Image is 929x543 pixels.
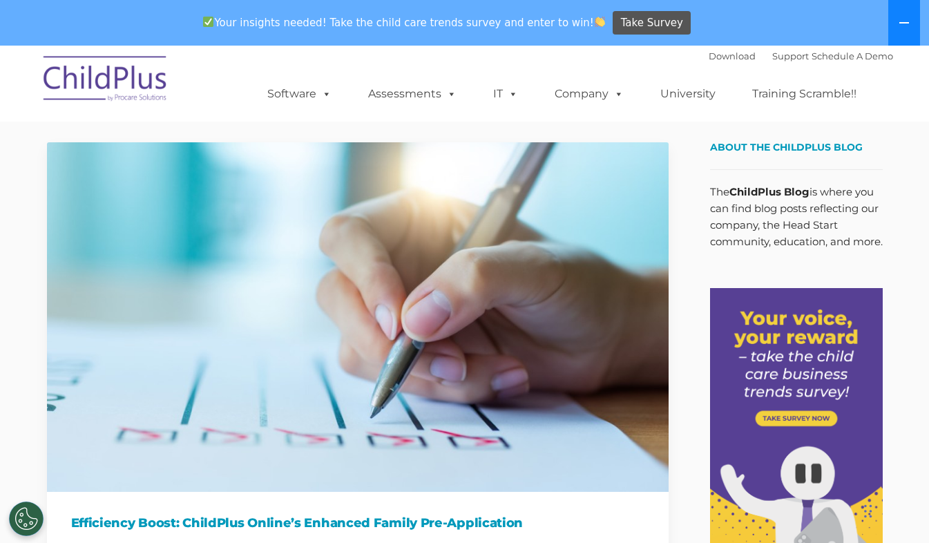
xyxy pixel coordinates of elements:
[9,502,44,536] button: Cookies Settings
[864,490,872,532] div: Drag
[709,50,756,61] a: Download
[203,17,213,27] img: ✅
[812,50,893,61] a: Schedule A Demo
[253,80,345,108] a: Software
[37,46,175,115] img: ChildPlus by Procare Solutions
[613,11,691,35] a: Take Survey
[772,50,809,61] a: Support
[647,80,729,108] a: University
[198,9,611,36] span: Your insights needed! Take the child care trends survey and enter to win!
[479,80,532,108] a: IT
[71,513,644,533] h1: Efficiency Boost: ChildPlus Online’s Enhanced Family Pre-Application
[595,17,605,27] img: 👏
[47,142,669,492] img: Efficiency Boost: ChildPlus Online's Enhanced Family Pre-Application Process - Streamlining Appli...
[621,11,683,35] span: Take Survey
[541,80,638,108] a: Company
[710,184,883,250] p: The is where you can find blog posts reflecting our company, the Head Start community, education,...
[738,80,870,108] a: Training Scramble!!
[709,50,893,61] font: |
[729,185,810,198] strong: ChildPlus Blog
[710,141,863,153] span: About the ChildPlus Blog
[354,80,470,108] a: Assessments
[860,477,929,543] iframe: Chat Widget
